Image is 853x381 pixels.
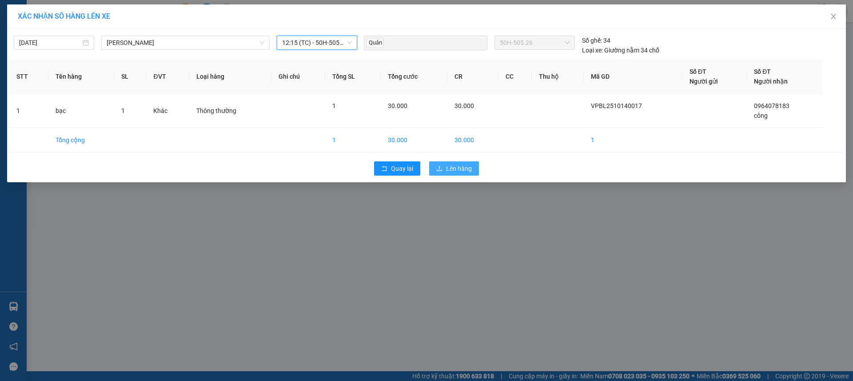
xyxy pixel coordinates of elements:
th: Mã GD [584,60,682,94]
td: 1 [325,128,381,152]
th: Ghi chú [271,60,325,94]
span: VPBL2510140017 [591,102,642,109]
td: Khác [146,94,189,128]
th: Tên hàng [48,60,114,94]
th: Tổng SL [325,60,381,94]
span: upload [436,165,442,172]
span: close [830,13,837,20]
span: Quay lại [391,164,413,173]
button: Close [821,4,846,29]
span: 0964078183 [754,102,789,109]
td: bạc [48,94,114,128]
th: SL [114,60,147,94]
span: 12:15 (TC) - 50H-505.26 [282,36,352,49]
th: CR [447,60,498,94]
th: Loại hàng [189,60,271,94]
button: rollbackQuay lại [374,161,420,176]
span: down [259,40,265,45]
td: 1 [9,94,48,128]
th: STT [9,60,48,94]
th: Thu hộ [532,60,583,94]
span: 1 [121,107,125,114]
button: uploadLên hàng [429,161,479,176]
td: 1 [584,128,682,152]
span: 30.000 [454,102,474,109]
span: 30.000 [388,102,407,109]
th: ĐVT [146,60,189,94]
span: Quân [366,38,383,48]
td: 30.000 [447,128,498,152]
td: Tổng cộng [48,128,114,152]
span: Số ĐT [690,68,706,75]
td: 30.000 [381,128,447,152]
div: Giường nằm 34 chỗ [582,45,659,55]
span: Hồ Chí Minh - Cà Mau [107,36,264,49]
span: Số ghế: [582,36,602,45]
span: Người gửi [690,78,718,85]
span: Người nhận [754,78,788,85]
span: Số ĐT [754,68,771,75]
span: 50H-505.26 [500,36,569,49]
span: Loại xe: [582,45,603,55]
th: Tổng cước [381,60,447,94]
td: Thông thường [189,94,271,128]
input: 14/10/2025 [19,38,81,48]
span: công [754,112,768,119]
th: CC [498,60,532,94]
span: Lên hàng [446,164,472,173]
span: XÁC NHẬN SỐ HÀNG LÊN XE [18,12,110,20]
span: rollback [381,165,387,172]
div: 34 [582,36,610,45]
span: 1 [332,102,336,109]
